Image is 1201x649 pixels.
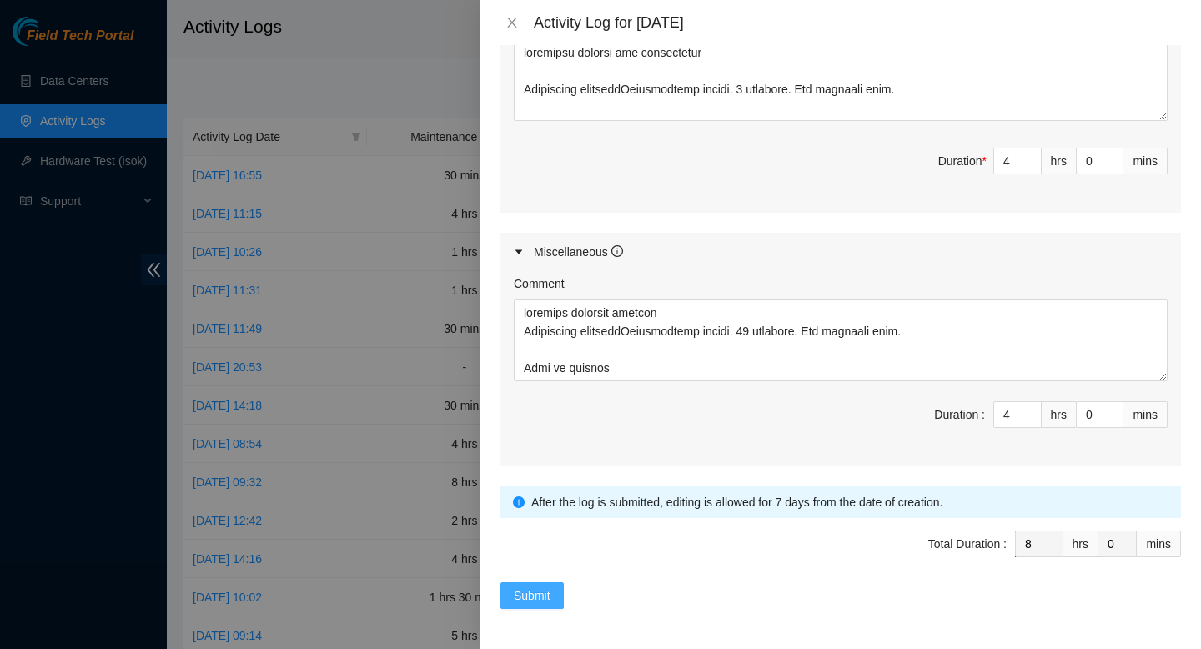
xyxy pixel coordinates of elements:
div: Miscellaneous [534,243,623,261]
span: Submit [514,586,550,605]
div: hrs [1042,148,1077,174]
span: caret-right [514,247,524,257]
div: Miscellaneous info-circle [500,233,1181,271]
button: Close [500,15,524,31]
textarea: Comment [514,39,1168,121]
div: mins [1123,401,1168,428]
label: Comment [514,274,565,293]
div: hrs [1042,401,1077,428]
div: After the log is submitted, editing is allowed for 7 days from the date of creation. [531,493,1168,511]
div: Total Duration : [928,535,1007,553]
span: info-circle [513,496,525,508]
div: Duration [938,152,987,170]
div: Duration : [934,405,985,424]
div: Activity Log for [DATE] [534,13,1181,32]
div: hrs [1063,531,1098,557]
div: mins [1123,148,1168,174]
span: close [505,16,519,29]
textarea: Comment [514,299,1168,381]
span: info-circle [611,245,623,257]
button: Submit [500,582,564,609]
div: mins [1137,531,1181,557]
